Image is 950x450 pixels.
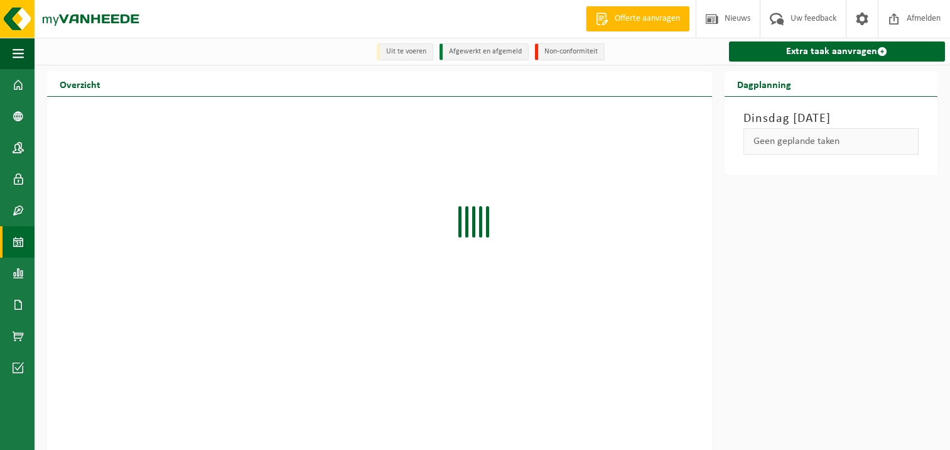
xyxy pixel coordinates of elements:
h3: Dinsdag [DATE] [743,109,919,128]
a: Extra taak aanvragen [729,41,946,62]
div: Geen geplande taken [743,128,919,155]
a: Offerte aanvragen [586,6,689,31]
li: Non-conformiteit [535,43,605,60]
h2: Dagplanning [725,72,804,96]
h2: Overzicht [47,72,113,96]
li: Uit te voeren [377,43,433,60]
span: Offerte aanvragen [612,13,683,25]
li: Afgewerkt en afgemeld [440,43,529,60]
